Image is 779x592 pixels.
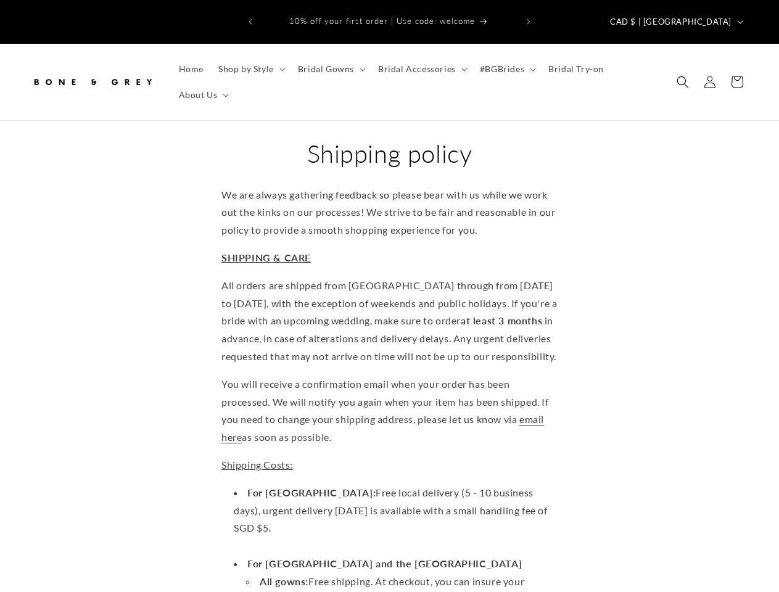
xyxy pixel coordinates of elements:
button: Previous announcement [237,10,264,33]
h1: Shipping policy [221,138,558,170]
strong: All gowns: [260,575,308,587]
a: Bridal Try-on [541,56,611,82]
span: Bridal Accessories [378,64,456,75]
strong: For [GEOGRAPHIC_DATA]: [247,487,376,498]
span: Shop by Style [218,64,274,75]
span: We are always gathering feedback so please bear with us while we work out the kinks on our proces... [221,189,555,236]
strong: at least 3 months [461,314,542,326]
span: 10% off your first order | Use code: welcome [289,16,475,26]
span: #BGBrides [480,64,524,75]
summary: Shop by Style [211,56,291,82]
span: Bridal Try-on [548,64,604,75]
span: Shipping Costs: [221,459,293,471]
strong: For [GEOGRAPHIC_DATA] and the [GEOGRAPHIC_DATA] [247,557,522,569]
span: You will receive a confirmation email when your order has been processed. We will notify you agai... [221,378,549,443]
li: Free local delivery (5 - 10 business days), urgent delivery [DATE] is available with a small hand... [234,484,558,555]
a: Bone and Grey Bridal [27,64,159,100]
span: CAD $ | [GEOGRAPHIC_DATA] [610,16,732,28]
button: Next announcement [515,10,542,33]
button: CAD $ | [GEOGRAPHIC_DATA] [603,10,748,33]
summary: #BGBrides [472,56,541,82]
img: Bone and Grey Bridal [31,68,154,96]
span: Home [179,64,204,75]
summary: Bridal Accessories [371,56,472,82]
summary: Bridal Gowns [291,56,371,82]
summary: Search [669,68,696,96]
span: SHIPPING & CARE [221,252,311,263]
span: Bridal Gowns [298,64,354,75]
span: About Us [179,89,218,101]
a: Home [171,56,211,82]
summary: About Us [171,82,234,108]
span: All orders are shipped from [GEOGRAPHIC_DATA] through from [DATE] to [DATE], with the exception o... [221,279,557,362]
